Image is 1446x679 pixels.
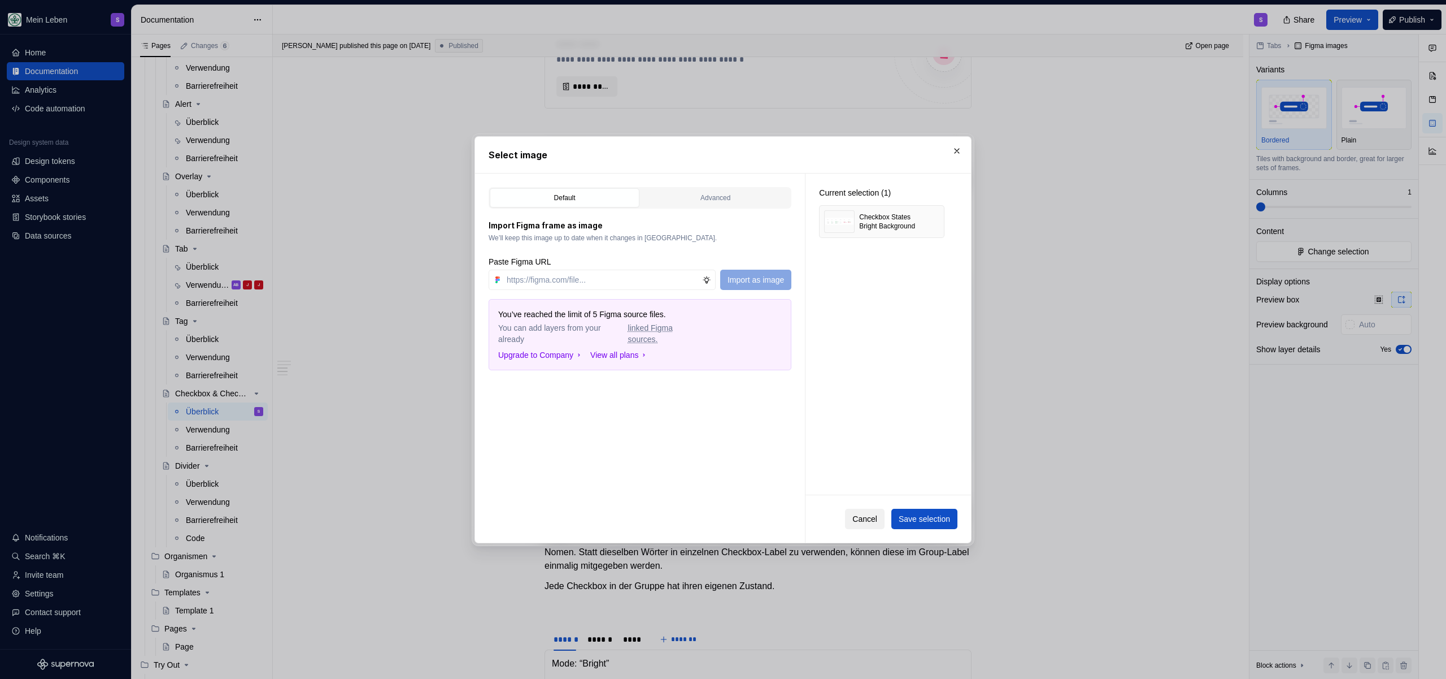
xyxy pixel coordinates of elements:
[489,233,791,243] p: We’ll keep this image up to date when it changes in [GEOGRAPHIC_DATA].
[628,322,703,345] span: linked Figma sources.
[590,349,648,361] button: View all plans
[489,148,957,162] h2: Select image
[899,513,950,525] span: Save selection
[644,192,786,204] div: Advanced
[819,187,944,198] div: Current selection (1)
[845,509,885,529] button: Cancel
[852,513,877,525] span: Cancel
[891,509,957,529] button: Save selection
[859,213,919,231] div: Checkbox States Bright Background
[498,322,703,345] span: You can add layers from your already
[502,270,702,290] input: https://figma.com/file...
[498,349,583,361] button: Upgrade to Company
[494,192,635,204] div: Default
[498,309,703,320] p: You’ve reached the limit of 5 Figma source files.
[489,256,551,267] label: Paste Figma URL
[489,220,791,231] p: Import Figma frame as image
